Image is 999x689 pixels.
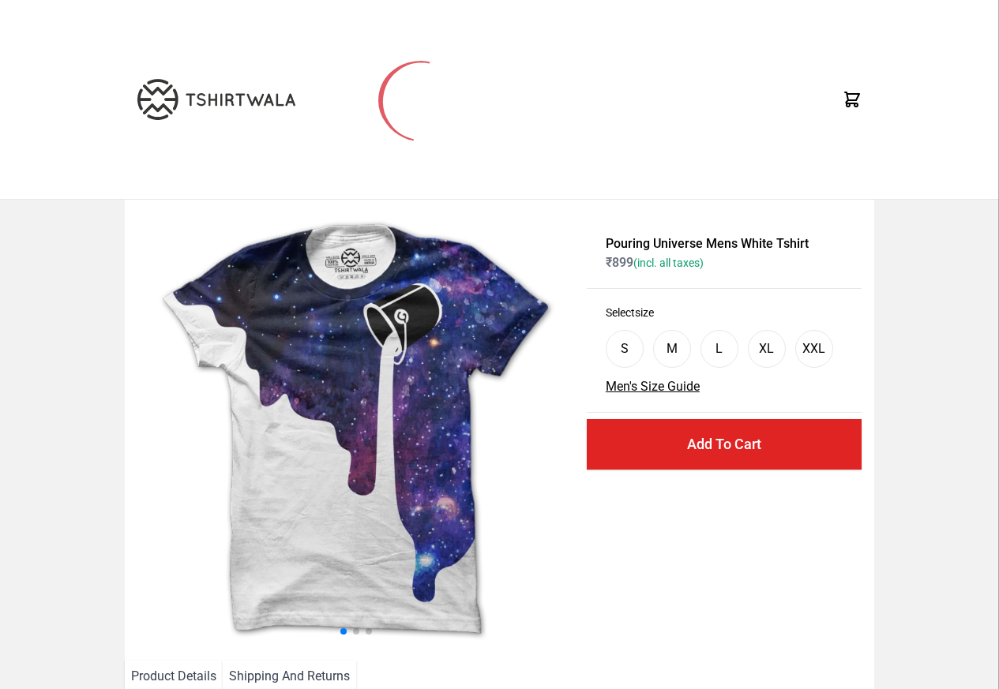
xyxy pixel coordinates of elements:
button: Men's Size Guide [606,377,700,396]
div: L [715,339,723,358]
h1: Pouring Universe Mens White Tshirt [606,234,843,253]
button: Add To Cart [587,419,862,470]
img: TW-LOGO-400-104.png [137,79,295,120]
img: galaxy.jpg [137,212,574,648]
div: XL [759,339,774,358]
div: S [621,339,629,358]
span: (incl. all taxes) [633,257,704,269]
div: XXL [802,339,825,358]
span: ₹ 899 [606,255,704,270]
h3: Select size [606,305,843,320]
div: M [667,339,678,358]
